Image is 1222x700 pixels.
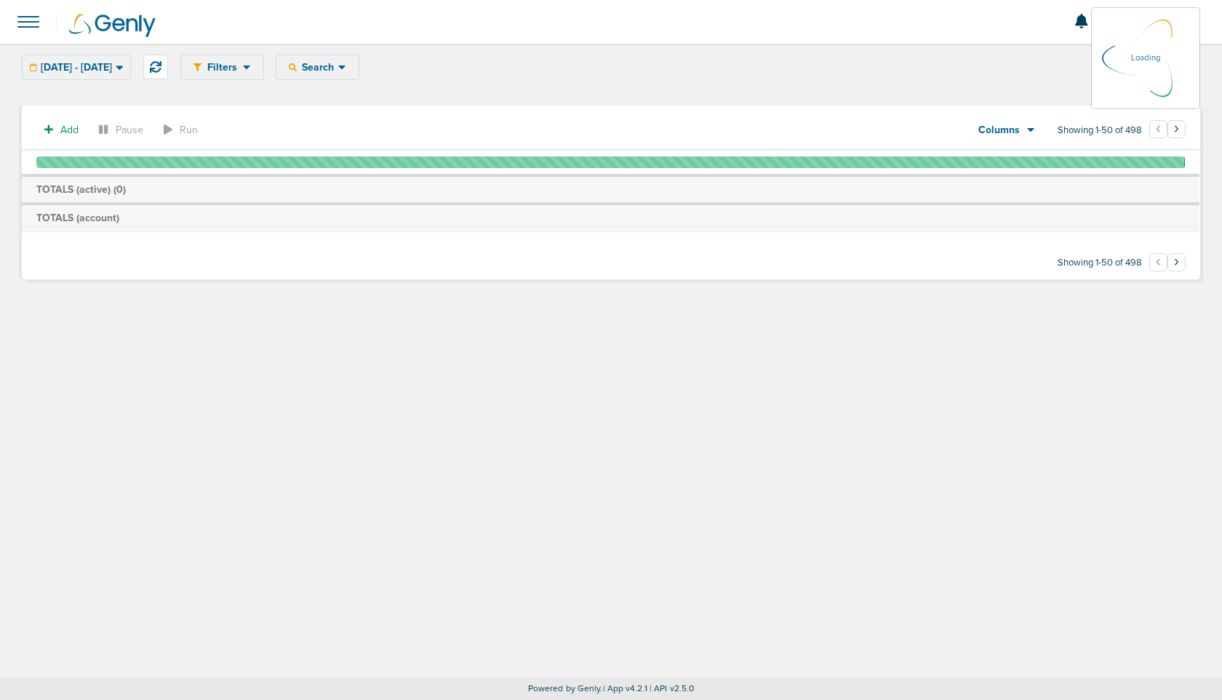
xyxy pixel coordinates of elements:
[22,204,1199,231] td: TOTALS (account)
[60,124,79,136] span: Add
[1149,255,1186,273] ul: Pagination
[1167,253,1186,271] button: Go to next page
[1149,122,1186,140] ul: Pagination
[22,175,1199,204] td: TOTALS (active) ( )
[1131,49,1160,67] p: Loading
[1167,120,1186,138] button: Go to next page
[650,683,694,693] span: | API v2.5.0
[1058,257,1142,269] span: Showing 1-50 of 498
[116,183,123,196] span: 0
[603,683,647,693] span: | App v4.2.1
[36,119,87,140] button: Add
[69,14,156,37] img: Genly
[1058,124,1142,137] span: Showing 1-50 of 498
